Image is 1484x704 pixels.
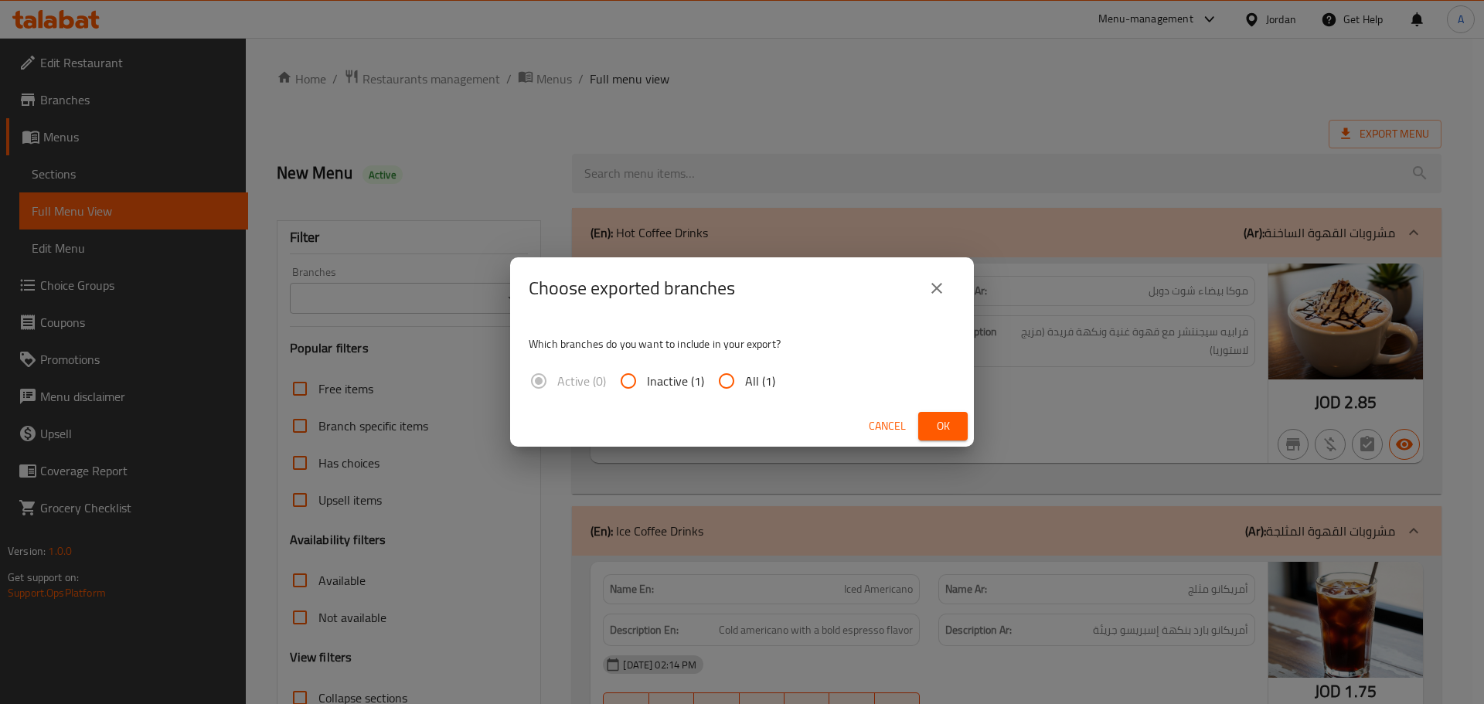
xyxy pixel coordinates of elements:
span: Inactive (1) [647,372,704,390]
span: Cancel [869,417,906,436]
span: Ok [931,417,955,436]
span: Active (0) [557,372,606,390]
button: Cancel [863,412,912,440]
p: Which branches do you want to include in your export? [529,336,955,352]
h2: Choose exported branches [529,276,735,301]
button: close [918,270,955,307]
span: All (1) [745,372,775,390]
button: Ok [918,412,968,440]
